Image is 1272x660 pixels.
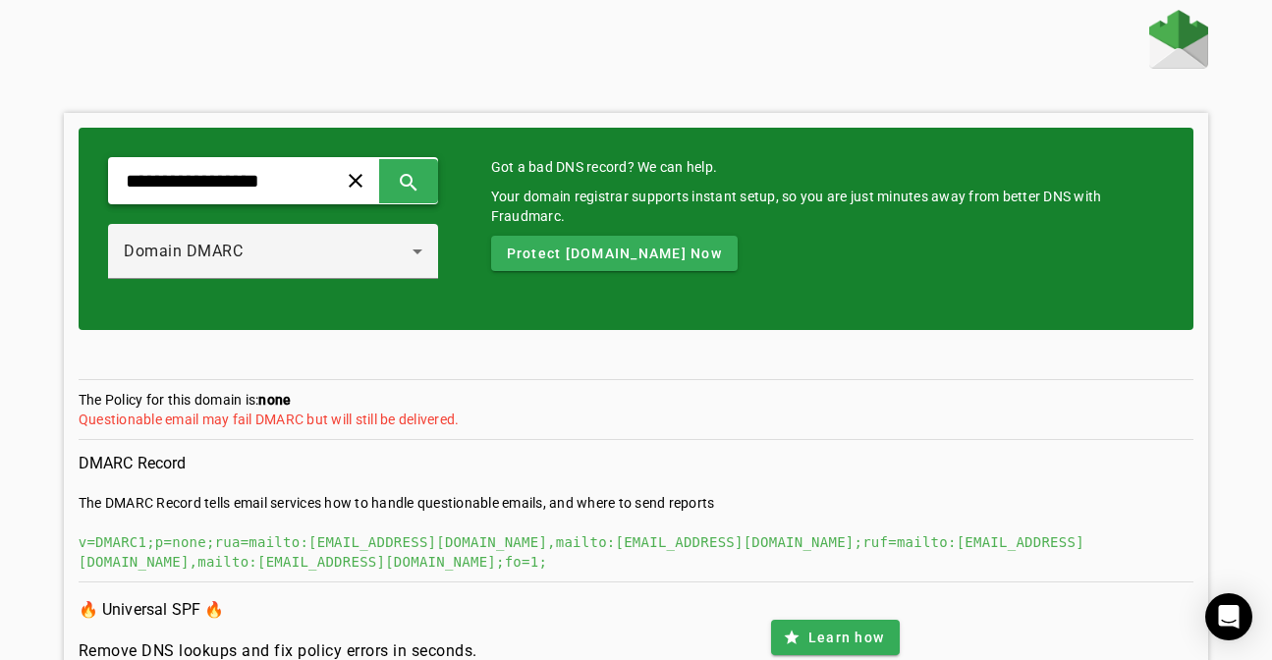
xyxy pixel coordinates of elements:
div: Open Intercom Messenger [1205,593,1252,640]
div: Questionable email may fail DMARC but will still be delivered. [79,410,1194,429]
div: v=DMARC1;p=none;rua=mailto:[EMAIL_ADDRESS][DOMAIN_NAME],mailto:[EMAIL_ADDRESS][DOMAIN_NAME];ruf=m... [79,532,1194,572]
strong: none [258,392,291,408]
button: Protect [DOMAIN_NAME] Now [491,236,738,271]
h3: DMARC Record [79,450,1194,477]
div: Your domain registrar supports instant setup, so you are just minutes away from better DNS with F... [491,187,1165,226]
span: Protect [DOMAIN_NAME] Now [507,244,722,263]
mat-card-title: Got a bad DNS record? We can help. [491,157,1165,177]
button: Learn how [771,620,900,655]
a: Home [1149,10,1208,74]
span: Learn how [808,628,884,647]
img: Fraudmarc Logo [1149,10,1208,69]
section: The Policy for this domain is: [79,390,1194,440]
h3: 🔥 Universal SPF 🔥 [79,596,477,624]
div: The DMARC Record tells email services how to handle questionable emails, and where to send reports [79,493,1194,513]
span: Domain DMARC [124,242,243,260]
